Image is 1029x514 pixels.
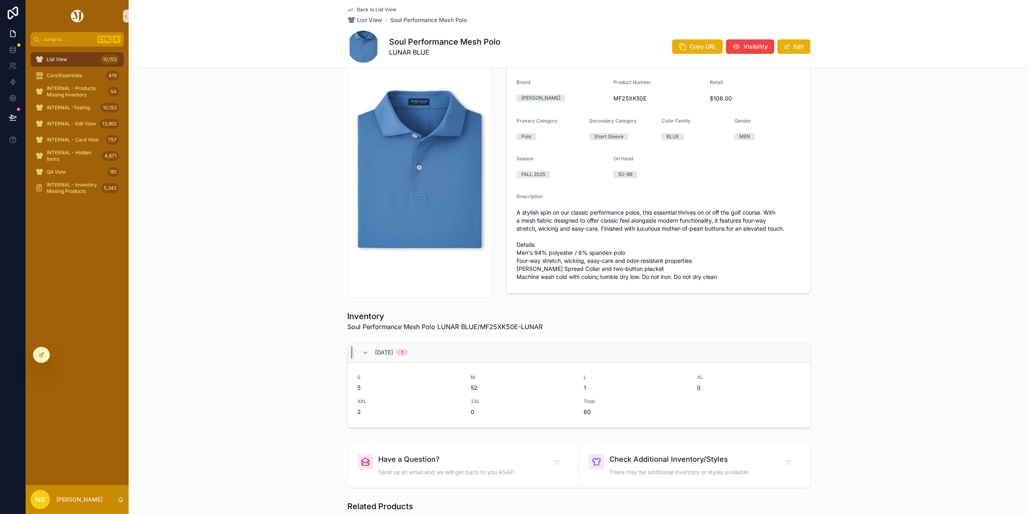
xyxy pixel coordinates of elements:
[401,349,403,356] div: 1
[31,52,124,67] a: List View10,153
[594,133,623,140] div: Short Sleeve
[357,16,382,24] span: List View
[100,119,119,129] div: 13,962
[666,133,679,140] div: BLUE
[471,408,574,416] span: 0
[347,501,413,512] h1: Related Products
[348,74,492,264] img: MF25XK50E-LUNAR.jpg
[31,32,124,47] button: Jump to...CtrlK
[609,454,750,465] span: Check Additional Inventory/Styles
[31,100,124,115] a: INTERNAL -Testing10,153
[26,47,129,206] div: scrollable content
[31,117,124,131] a: INTERNAL - Edit View13,962
[347,311,543,322] h1: Inventory
[517,209,800,281] span: A stylish spin on our classic performance polos, this essential thrives on or off the golf course...
[579,444,810,487] a: Check Additional Inventory/StylesThere may be additional inventory or styles available.
[31,84,124,99] a: INTERNAL - Products Missing Inventory54
[106,71,119,80] div: 419
[777,39,810,54] button: Edit
[375,348,393,356] span: [DATE]
[613,156,633,162] span: On Hand
[697,384,801,392] span: 0
[734,118,751,124] span: Gender
[613,79,651,85] span: Product Number
[521,133,531,140] div: Polo
[521,94,560,102] div: [PERSON_NAME]
[357,384,461,392] span: 5
[31,181,124,195] a: INTERNAL - Inventory Missing Products5,342
[389,36,500,47] h1: Soul Performance Mesh Polo
[100,55,119,64] div: 10,153
[710,79,723,85] span: Retail
[101,183,119,193] div: 5,342
[589,118,637,124] span: Secondary Category
[31,165,124,179] a: QA View181
[618,171,632,178] div: 50-99
[106,135,119,145] div: 757
[521,171,545,178] div: FALL 2025
[35,495,45,504] span: NG
[471,384,574,392] span: 52
[690,43,716,51] span: Copy URL
[43,36,94,43] span: Jump to...
[108,87,119,96] div: 54
[471,398,574,405] span: 3XL
[697,374,801,381] span: XL
[107,167,119,177] div: 181
[47,182,98,195] span: INTERNAL - Inventory Missing Products
[517,156,533,162] span: Season
[47,85,105,98] span: INTERNAL - Products Missing Inventory
[102,151,119,161] div: 4,671
[517,118,558,124] span: Primary Category
[357,6,396,13] span: Back to List View
[357,408,461,416] span: 2
[389,47,500,57] span: LUNAR BLUE
[56,496,102,504] p: [PERSON_NAME]
[662,118,691,124] span: Color Family
[47,121,96,127] span: INTERNAL - Edit View
[517,79,530,85] span: Brand
[31,149,124,163] a: INTERNAL - Hidden Items4,671
[100,103,119,113] div: 10,153
[726,39,774,54] button: Visibility
[347,6,396,13] a: Back to List View
[347,322,543,332] span: Soul Performance Mesh Polo LUNAR BLUE/MF25XK50E-LUNAR
[744,43,768,51] span: Visibility
[47,56,67,63] span: List View
[357,374,461,381] span: S
[517,193,543,199] span: Description
[584,408,687,416] span: 60
[739,133,750,140] div: MEN
[584,398,687,405] span: Total
[390,16,467,24] a: Soul Performance Mesh Polo
[31,133,124,147] a: INTERNAL - Card View757
[613,94,704,102] span: MF25XK50E
[47,104,90,111] span: INTERNAL -Testing
[113,36,120,43] span: K
[672,39,723,54] button: Copy URL
[47,72,82,79] span: Core/Essentials
[347,16,382,24] a: List View
[70,10,85,23] img: App logo
[378,454,515,465] span: Have a Question?
[47,137,99,143] span: INTERNAL - Card View
[584,384,687,392] span: 1
[378,468,515,476] span: Send us an email and we will get back to you ASAP.
[584,374,687,381] span: L
[710,94,800,102] span: $108.00
[348,444,579,487] a: Have a Question?Send us an email and we will get back to you ASAP.
[348,362,810,427] a: S5M52L1XL0XXL23XL0Total60
[609,468,750,476] span: There may be additional inventory or styles available.
[357,398,461,405] span: XXL
[471,374,574,381] span: M
[97,35,112,43] span: Ctrl
[47,149,99,162] span: INTERNAL - Hidden Items
[31,68,124,83] a: Core/Essentials419
[47,169,66,175] span: QA View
